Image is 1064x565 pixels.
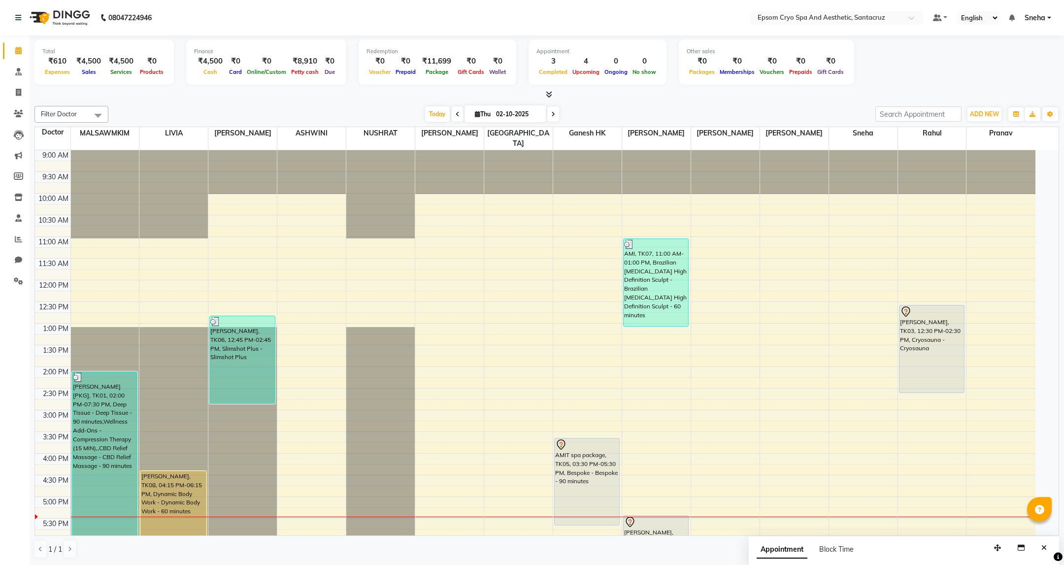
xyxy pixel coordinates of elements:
[139,127,208,139] span: LIVIA
[691,127,760,139] span: [PERSON_NAME]
[536,68,570,75] span: Completed
[41,497,70,507] div: 5:00 PM
[966,127,1035,139] span: Pranav
[622,127,691,139] span: [PERSON_NAME]
[602,68,630,75] span: Ongoing
[423,68,451,75] span: Package
[815,56,846,67] div: ₹0
[346,127,415,139] span: NUSHRAT
[36,215,70,226] div: 10:30 AM
[829,127,898,139] span: Sneha
[555,438,619,525] div: AMIT spa package, TK05, 03:30 PM-05:30 PM, Bespoke - Bespoke - 90 minutes
[425,106,450,122] span: Today
[41,475,70,486] div: 4:30 PM
[40,150,70,161] div: 9:00 AM
[815,68,846,75] span: Gift Cards
[1023,526,1054,555] iframe: chat widget
[79,68,99,75] span: Sales
[289,56,321,67] div: ₹8,910
[137,68,166,75] span: Products
[418,56,455,67] div: ₹11,699
[553,127,622,139] span: Ganesh HK
[757,68,787,75] span: Vouchers
[967,107,1001,121] button: ADD NEW
[41,367,70,377] div: 2:00 PM
[570,56,602,67] div: 4
[624,239,688,326] div: AMI, TK07, 11:00 AM-01:00 PM, Brazilian [MEDICAL_DATA] High Definition Sculpt - Brazilian [MEDICA...
[875,106,962,122] input: Search Appointment
[570,68,602,75] span: Upcoming
[819,545,854,554] span: Block Time
[201,68,220,75] span: Cash
[277,127,346,139] span: ASHWINI
[757,56,787,67] div: ₹0
[366,56,393,67] div: ₹0
[321,56,338,67] div: ₹0
[25,4,93,32] img: logo
[36,237,70,247] div: 11:00 AM
[602,56,630,67] div: 0
[717,68,757,75] span: Memberships
[289,68,321,75] span: Petty cash
[42,56,72,67] div: ₹610
[37,280,70,291] div: 12:00 PM
[194,56,227,67] div: ₹4,500
[42,47,166,56] div: Total
[415,127,484,139] span: [PERSON_NAME]
[687,56,717,67] div: ₹0
[899,305,964,393] div: [PERSON_NAME], TK03, 12:30 PM-02:30 PM, Cryosauna - Cryosauna
[141,471,205,559] div: [PERSON_NAME], TK08, 04:15 PM-06:15 PM, Dynamic Body Work - Dynamic Body Work - 60 minutes
[630,56,659,67] div: 0
[493,107,542,122] input: 2025-10-02
[41,110,77,118] span: Filter Doctor
[898,127,966,139] span: Rahul
[455,68,487,75] span: Gift Cards
[194,47,338,56] div: Finance
[717,56,757,67] div: ₹0
[48,544,62,555] span: 1 / 1
[484,127,553,150] span: [GEOGRAPHIC_DATA]
[108,68,134,75] span: Services
[37,302,70,312] div: 12:30 PM
[970,110,999,118] span: ADD NEW
[487,56,508,67] div: ₹0
[366,47,508,56] div: Redemption
[105,56,137,67] div: ₹4,500
[393,68,418,75] span: Prepaid
[137,56,166,67] div: ₹0
[210,316,274,403] div: [PERSON_NAME], TK06, 12:45 PM-02:45 PM, Slimshot Plus - Slimshot Plus
[41,324,70,334] div: 1:00 PM
[244,68,289,75] span: Online/Custom
[36,194,70,204] div: 10:00 AM
[455,56,487,67] div: ₹0
[536,47,659,56] div: Appointment
[41,519,70,529] div: 5:30 PM
[41,454,70,464] div: 4:00 PM
[208,127,277,139] span: [PERSON_NAME]
[71,127,139,139] span: MALSAWMKIM
[41,389,70,399] div: 2:30 PM
[42,68,72,75] span: Expenses
[40,172,70,182] div: 9:30 AM
[36,259,70,269] div: 11:30 AM
[41,410,70,421] div: 3:00 PM
[227,68,244,75] span: Card
[244,56,289,67] div: ₹0
[687,68,717,75] span: Packages
[757,541,807,559] span: Appointment
[487,68,508,75] span: Wallet
[687,47,846,56] div: Other sales
[472,110,493,118] span: Thu
[41,345,70,356] div: 1:30 PM
[366,68,393,75] span: Voucher
[536,56,570,67] div: 3
[322,68,337,75] span: Due
[630,68,659,75] span: No show
[227,56,244,67] div: ₹0
[1025,13,1045,23] span: Sneha
[760,127,829,139] span: [PERSON_NAME]
[35,127,70,137] div: Doctor
[72,56,105,67] div: ₹4,500
[787,56,815,67] div: ₹0
[41,432,70,442] div: 3:30 PM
